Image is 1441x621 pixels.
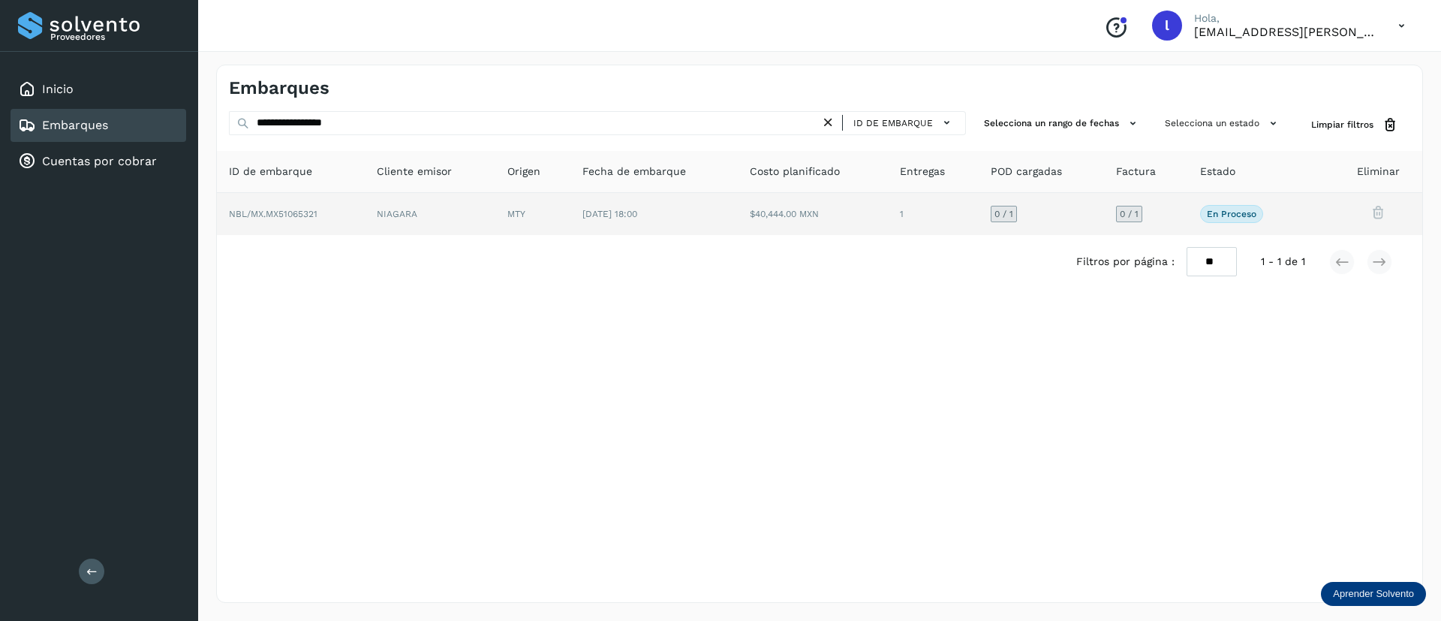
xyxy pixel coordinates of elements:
[229,77,329,99] h4: Embarques
[11,145,186,178] div: Cuentas por cobrar
[1261,254,1305,270] span: 1 - 1 de 1
[229,209,317,219] span: NBL/MX.MX51065321
[1311,118,1373,131] span: Limpiar filtros
[1200,164,1235,179] span: Estado
[42,82,74,96] a: Inicio
[582,164,686,179] span: Fecha de embarque
[978,111,1147,136] button: Selecciona un rango de fechas
[1321,582,1426,606] div: Aprender Solvento
[495,193,570,235] td: MTY
[853,116,933,130] span: ID de embarque
[991,164,1062,179] span: POD cargadas
[994,210,1013,219] span: 0 / 1
[1194,12,1374,25] p: Hola,
[900,164,945,179] span: Entregas
[582,209,637,219] span: [DATE] 18:00
[1120,210,1139,219] span: 0 / 1
[1194,25,1374,39] p: lauraamalia.castillo@xpertal.com
[507,164,540,179] span: Origen
[1207,209,1256,219] p: En proceso
[50,32,180,42] p: Proveedores
[229,164,312,179] span: ID de embarque
[42,118,108,132] a: Embarques
[750,164,840,179] span: Costo planificado
[1076,254,1175,270] span: Filtros por página :
[365,193,495,235] td: NIAGARA
[377,164,452,179] span: Cliente emisor
[42,154,157,168] a: Cuentas por cobrar
[1333,588,1414,600] p: Aprender Solvento
[11,73,186,106] div: Inicio
[888,193,979,235] td: 1
[738,193,888,235] td: $40,444.00 MXN
[11,109,186,142] div: Embarques
[1357,164,1400,179] span: Eliminar
[1299,111,1410,139] button: Limpiar filtros
[1159,111,1287,136] button: Selecciona un estado
[849,112,959,134] button: ID de embarque
[1116,164,1156,179] span: Factura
